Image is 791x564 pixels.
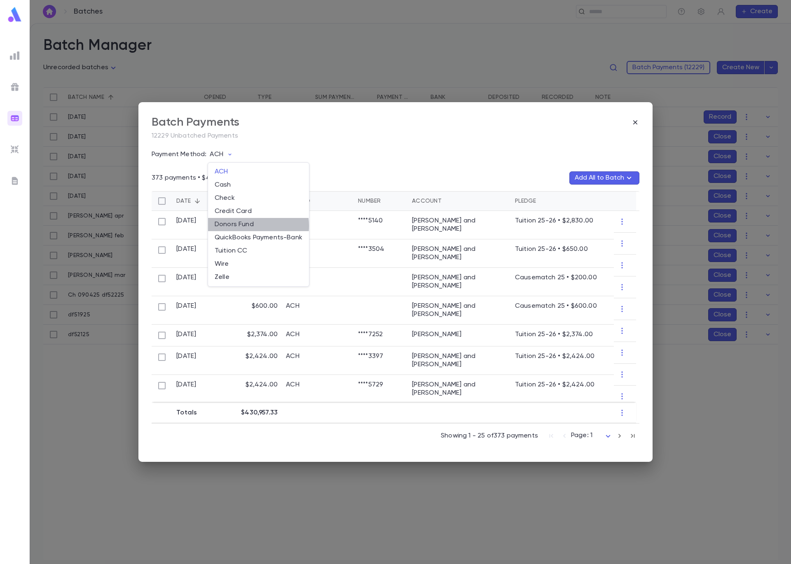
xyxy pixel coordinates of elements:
li: Credit Card [208,205,309,218]
li: QuickBooks Payments-Bank [208,231,309,244]
li: Check [208,192,309,205]
li: ACH [208,165,309,178]
li: Tuition CC [208,244,309,257]
li: Donors Fund [208,218,309,231]
li: Wire [208,257,309,271]
li: Zelle [208,271,309,284]
li: Cash [208,178,309,192]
